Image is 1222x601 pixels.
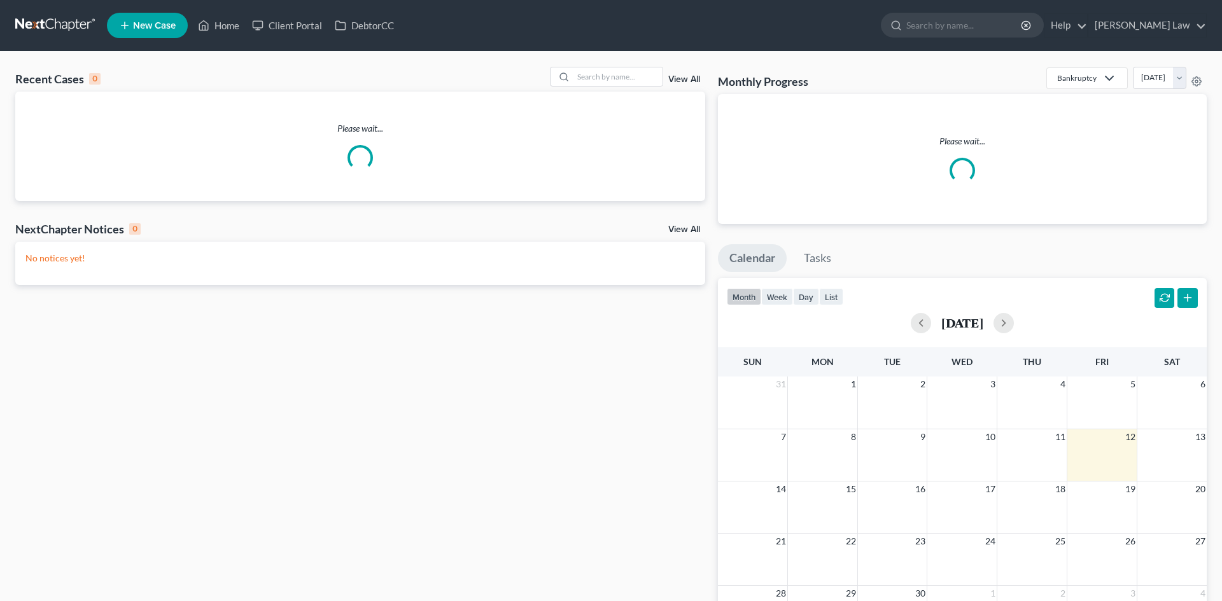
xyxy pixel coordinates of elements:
span: 3 [1129,586,1137,601]
a: Client Portal [246,14,328,37]
span: 9 [919,429,927,445]
span: 3 [989,376,997,392]
a: View All [668,225,700,234]
span: Sun [743,356,762,367]
span: Fri [1095,356,1109,367]
span: 16 [914,481,927,497]
a: Home [192,14,246,37]
span: 1 [850,376,857,392]
span: 27 [1194,534,1207,549]
span: 2 [919,376,927,392]
span: Thu [1023,356,1041,367]
span: 25 [1054,534,1067,549]
div: 0 [129,223,141,235]
span: 22 [845,534,857,549]
button: week [761,288,793,305]
a: DebtorCC [328,14,400,37]
span: 19 [1124,481,1137,497]
a: [PERSON_NAME] Law [1088,14,1206,37]
h3: Monthly Progress [718,74,808,89]
span: 5 [1129,376,1137,392]
span: 4 [1199,586,1207,601]
span: 1 [989,586,997,601]
a: Help [1044,14,1087,37]
span: 7 [780,429,787,445]
span: 15 [845,481,857,497]
div: 0 [89,73,101,85]
span: Sat [1164,356,1180,367]
span: 28 [775,586,787,601]
span: 13 [1194,429,1207,445]
span: 10 [984,429,997,445]
span: Wed [952,356,973,367]
input: Search by name... [906,13,1023,37]
span: 31 [775,376,787,392]
span: 29 [845,586,857,601]
p: Please wait... [15,122,705,135]
span: 4 [1059,376,1067,392]
div: Bankruptcy [1057,73,1097,83]
span: 26 [1124,534,1137,549]
a: Calendar [718,244,787,272]
span: 8 [850,429,857,445]
p: No notices yet! [25,252,695,265]
span: New Case [133,21,176,31]
span: 12 [1124,429,1137,445]
span: 23 [914,534,927,549]
div: Recent Cases [15,71,101,86]
span: 24 [984,534,997,549]
span: Mon [811,356,834,367]
input: Search by name... [573,67,663,86]
div: NextChapter Notices [15,221,141,237]
span: 14 [775,481,787,497]
button: list [819,288,843,305]
span: 2 [1059,586,1067,601]
span: 30 [914,586,927,601]
span: 17 [984,481,997,497]
span: 11 [1054,429,1067,445]
a: Tasks [792,244,843,272]
span: 21 [775,534,787,549]
a: View All [668,75,700,84]
span: Tue [884,356,901,367]
span: 6 [1199,376,1207,392]
button: day [793,288,819,305]
button: month [727,288,761,305]
span: 20 [1194,481,1207,497]
span: 18 [1054,481,1067,497]
h2: [DATE] [941,316,983,329]
p: Please wait... [728,135,1197,148]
